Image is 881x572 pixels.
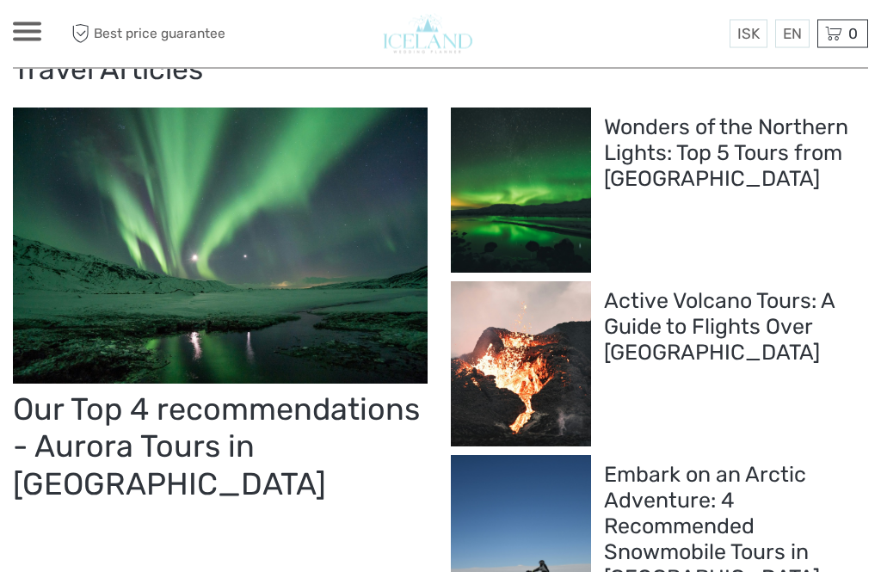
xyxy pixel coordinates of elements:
a: Our Top 4 recommendations - Aurora Tours in [GEOGRAPHIC_DATA] [13,108,428,499]
img: Our Top 4 recommendations - Aurora Tours in North Iceland [13,108,428,385]
button: Open LiveChat chat widget [198,27,219,47]
span: ISK [737,25,760,42]
h1: Travel Articles [13,52,868,88]
span: 0 [846,25,860,42]
h2: Our Top 4 recommendations - Aurora Tours in [GEOGRAPHIC_DATA] [13,391,428,503]
img: 2362-2f0fa529-5c93-48b9-89a5-b99456a5f1b5_logo_small.jpg [382,13,474,55]
h2: Active Volcano Tours: A Guide to Flights Over [GEOGRAPHIC_DATA] [604,289,858,366]
span: Best price guarantee [67,20,227,48]
div: EN [775,20,810,48]
p: We're away right now. Please check back later! [24,30,194,44]
h2: Wonders of the Northern Lights: Top 5 Tours from [GEOGRAPHIC_DATA] [604,115,858,193]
